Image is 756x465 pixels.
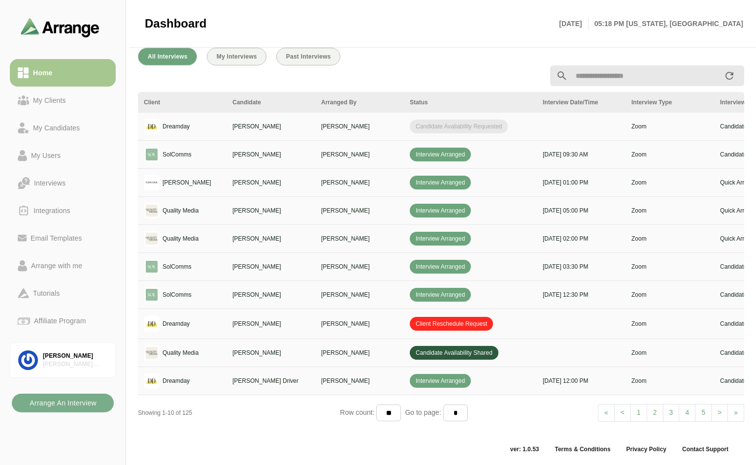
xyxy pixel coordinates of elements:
[144,98,221,107] div: Client
[163,150,192,159] p: SolComms
[10,114,116,142] a: My Candidates
[144,203,160,218] img: logo
[631,234,708,243] p: Zoom
[589,18,743,30] p: 05:18 PM [US_STATE], [GEOGRAPHIC_DATA]
[543,234,620,243] p: [DATE] 02:00 PM
[145,16,206,31] span: Dashboard
[232,234,309,243] p: [PERSON_NAME]
[410,176,471,189] span: Interview Arranged
[547,445,618,453] a: Terms & Conditions
[410,98,531,107] div: Status
[543,178,620,187] p: [DATE] 01:00 PM
[631,290,708,299] p: Zoom
[410,288,471,302] span: Interview Arranged
[29,94,70,106] div: My Clients
[631,98,708,107] div: Interview Type
[29,67,56,79] div: Home
[10,59,116,87] a: Home
[543,206,620,215] p: [DATE] 05:00 PM
[163,319,190,328] p: Dreamday
[29,287,64,299] div: Tutorials
[631,376,708,385] p: Zoom
[321,319,398,328] p: [PERSON_NAME]
[43,352,107,360] div: [PERSON_NAME]
[144,316,160,332] img: logo
[631,206,708,215] p: Zoom
[286,53,331,60] span: Past Interviews
[321,234,398,243] p: [PERSON_NAME]
[232,122,309,131] p: [PERSON_NAME]
[727,404,744,422] a: Next
[30,315,90,327] div: Affiliate Program
[410,148,471,161] span: Interview Arranged
[631,348,708,357] p: Zoom
[321,376,398,385] p: [PERSON_NAME]
[163,122,190,131] p: Dreamday
[232,262,309,271] p: [PERSON_NAME]
[647,404,663,422] a: 2
[232,98,309,107] div: Candidate
[10,307,116,335] a: Affiliate Program
[163,178,211,187] p: [PERSON_NAME]
[232,290,309,299] p: [PERSON_NAME]
[410,317,493,331] span: Client Reschedule Request
[663,404,680,422] a: 3
[543,290,620,299] p: [DATE] 12:30 PM
[679,404,695,422] a: 4
[321,98,398,107] div: Arranged By
[232,178,309,187] p: [PERSON_NAME]
[144,373,160,389] img: logo
[10,142,116,169] a: My Users
[321,150,398,159] p: [PERSON_NAME]
[410,204,471,217] span: Interview Arranged
[163,290,192,299] p: SolComms
[163,206,198,215] p: Quality Media
[321,262,398,271] p: [PERSON_NAME]
[216,53,257,60] span: My Interviews
[30,177,69,189] div: Interviews
[27,232,86,244] div: Email Templates
[10,197,116,224] a: Integrations
[10,169,116,197] a: Interviews
[144,119,160,134] img: logo
[27,260,86,272] div: Arrange with me
[543,150,620,159] p: [DATE] 09:30 AM
[543,376,620,385] p: [DATE] 12:00 PM
[321,290,398,299] p: [PERSON_NAME]
[163,376,190,385] p: Dreamday
[321,178,398,187] p: [PERSON_NAME]
[619,445,674,453] a: Privacy Policy
[695,404,712,422] a: 5
[410,374,471,388] span: Interview Arranged
[543,98,620,107] div: Interview Date/Time
[163,348,198,357] p: Quality Media
[10,224,116,252] a: Email Templates
[10,342,116,378] a: [PERSON_NAME][PERSON_NAME] Associates
[321,206,398,215] p: [PERSON_NAME]
[734,408,738,416] span: »
[144,175,160,190] img: logo
[138,408,340,417] div: Showing 1-10 of 125
[144,345,160,361] img: logo
[340,408,376,416] span: Row count:
[10,252,116,279] a: Arrange with me
[410,120,508,133] span: Candidate Availability Requested
[559,18,588,30] p: [DATE]
[232,376,309,385] p: [PERSON_NAME] Driver
[232,319,309,328] p: [PERSON_NAME]
[410,232,471,246] span: Interview Arranged
[718,408,722,416] span: >
[232,150,309,159] p: [PERSON_NAME]
[144,287,160,303] img: logo
[321,348,398,357] p: [PERSON_NAME]
[29,394,97,412] b: Arrange An Interview
[410,260,471,274] span: Interview Arranged
[321,122,398,131] p: [PERSON_NAME]
[631,122,708,131] p: Zoom
[232,206,309,215] p: [PERSON_NAME]
[276,48,340,65] button: Past Interviews
[410,346,498,360] span: Candidate Availability Shared
[502,445,547,453] span: ver: 1.0.53
[232,348,309,357] p: [PERSON_NAME]
[723,70,735,82] i: appended action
